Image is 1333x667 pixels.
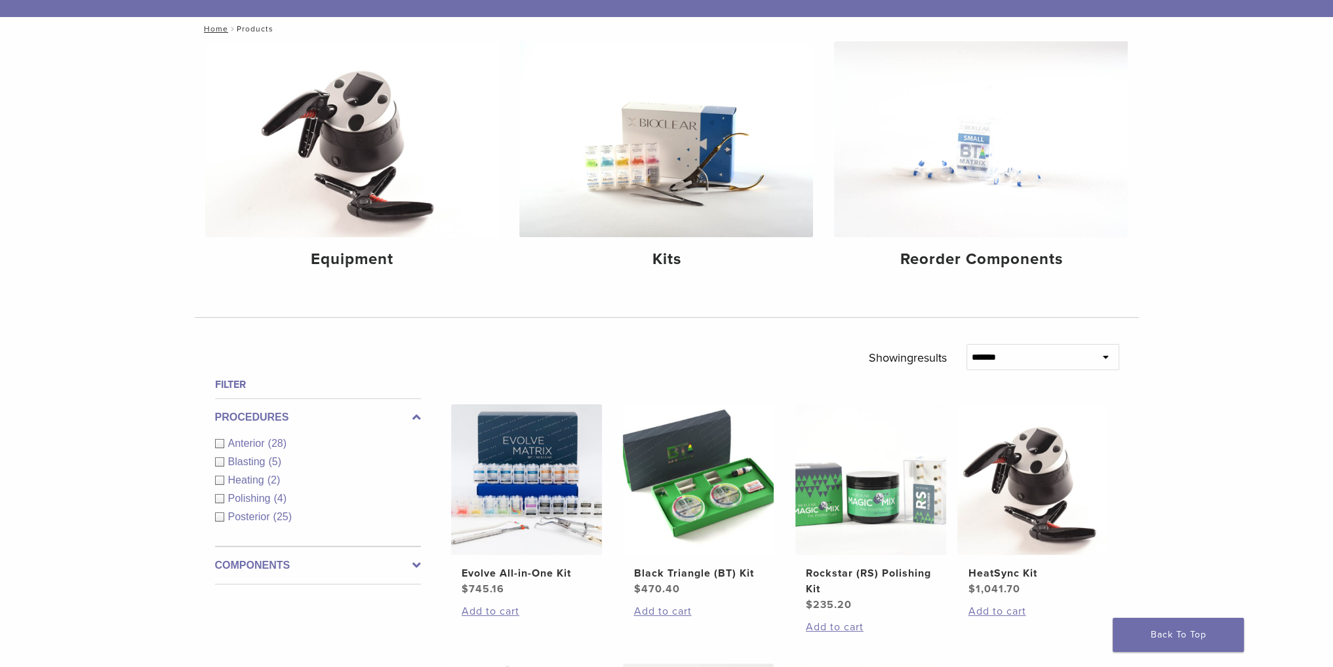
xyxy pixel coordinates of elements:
span: Anterior [228,438,268,449]
img: Evolve All-in-One Kit [451,404,602,555]
bdi: 235.20 [806,598,852,611]
span: / [228,26,237,32]
span: $ [806,598,813,611]
span: Blasting [228,456,269,467]
span: (4) [273,493,287,504]
a: Add to cart: “Rockstar (RS) Polishing Kit” [806,619,936,635]
a: Add to cart: “Black Triangle (BT) Kit” [633,603,763,619]
a: Black Triangle (BT) KitBlack Triangle (BT) Kit $470.40 [622,404,775,597]
a: Back To Top [1113,618,1244,652]
h4: Filter [215,377,421,392]
a: Reorder Components [834,41,1128,280]
h4: Equipment [216,248,488,271]
span: Heating [228,474,268,486]
span: $ [462,582,469,596]
img: Equipment [205,41,499,237]
span: Polishing [228,493,274,504]
a: HeatSync KitHeatSync Kit $1,041.70 [957,404,1109,597]
h4: Kits [530,248,803,271]
bdi: 745.16 [462,582,504,596]
span: (28) [268,438,287,449]
img: Rockstar (RS) Polishing Kit [795,404,946,555]
span: $ [633,582,641,596]
h2: Rockstar (RS) Polishing Kit [806,565,936,597]
a: Evolve All-in-One KitEvolve All-in-One Kit $745.16 [450,404,603,597]
bdi: 470.40 [633,582,679,596]
a: Add to cart: “HeatSync Kit” [968,603,1098,619]
h2: Black Triangle (BT) Kit [633,565,763,581]
span: (25) [273,511,292,522]
label: Procedures [215,410,421,425]
img: Black Triangle (BT) Kit [623,404,774,555]
span: (5) [268,456,281,467]
span: Posterior [228,511,273,522]
a: Equipment [205,41,499,280]
a: Rockstar (RS) Polishing KitRockstar (RS) Polishing Kit $235.20 [795,404,947,613]
a: Home [200,24,228,33]
img: HeatSync Kit [957,404,1108,555]
a: Kits [519,41,813,280]
p: Showing results [869,344,947,372]
h2: HeatSync Kit [968,565,1098,581]
label: Components [215,558,421,573]
nav: Products [195,17,1139,41]
img: Reorder Components [834,41,1128,237]
img: Kits [519,41,813,237]
span: $ [968,582,975,596]
a: Add to cart: “Evolve All-in-One Kit” [462,603,591,619]
h4: Reorder Components [845,248,1117,271]
span: (2) [268,474,281,486]
bdi: 1,041.70 [968,582,1020,596]
h2: Evolve All-in-One Kit [462,565,591,581]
